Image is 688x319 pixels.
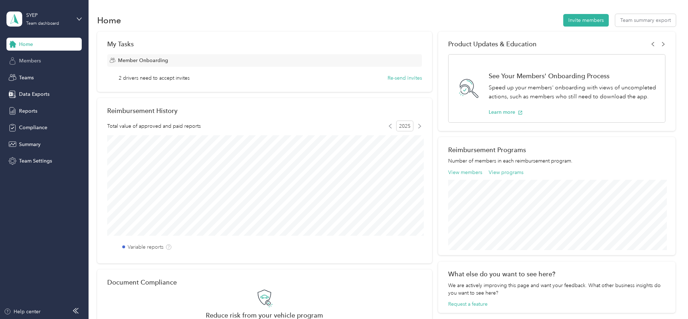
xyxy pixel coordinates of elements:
[448,40,537,48] span: Product Updates & Education
[448,270,665,278] div: What else do you want to see here?
[19,141,41,148] span: Summary
[448,157,665,165] p: Number of members in each reimbursement program.
[448,169,482,176] button: View members
[19,57,41,65] span: Members
[19,90,49,98] span: Data Exports
[388,74,422,82] button: Re-send invites
[107,278,177,286] h2: Document Compliance
[19,41,33,48] span: Home
[396,121,413,131] span: 2025
[19,107,37,115] span: Reports
[118,57,168,64] span: Member Onboarding
[107,40,422,48] div: My Tasks
[26,22,59,26] div: Team dashboard
[648,279,688,319] iframe: Everlance-gr Chat Button Frame
[563,14,609,27] button: Invite members
[4,308,41,315] button: Help center
[489,83,658,101] p: Speed up your members' onboarding with views of uncompleted actions, such as members who still ne...
[615,14,676,27] button: Team summary export
[107,311,422,319] h2: Reduce risk from your vehicle program
[128,243,163,251] label: Variable reports
[19,74,34,81] span: Teams
[489,72,658,80] h1: See Your Members' Onboarding Process
[448,146,665,154] h2: Reimbursement Programs
[107,107,177,114] h2: Reimbursement History
[448,282,665,297] div: We are actively improving this page and want your feedback. What other business insights do you w...
[19,157,52,165] span: Team Settings
[448,300,488,308] button: Request a feature
[19,124,47,131] span: Compliance
[97,17,121,24] h1: Home
[119,74,190,82] span: 2 drivers need to accept invites
[107,122,201,130] span: Total value of approved and paid reports
[489,108,523,116] button: Learn more
[26,11,71,19] div: SYEP
[489,169,523,176] button: View programs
